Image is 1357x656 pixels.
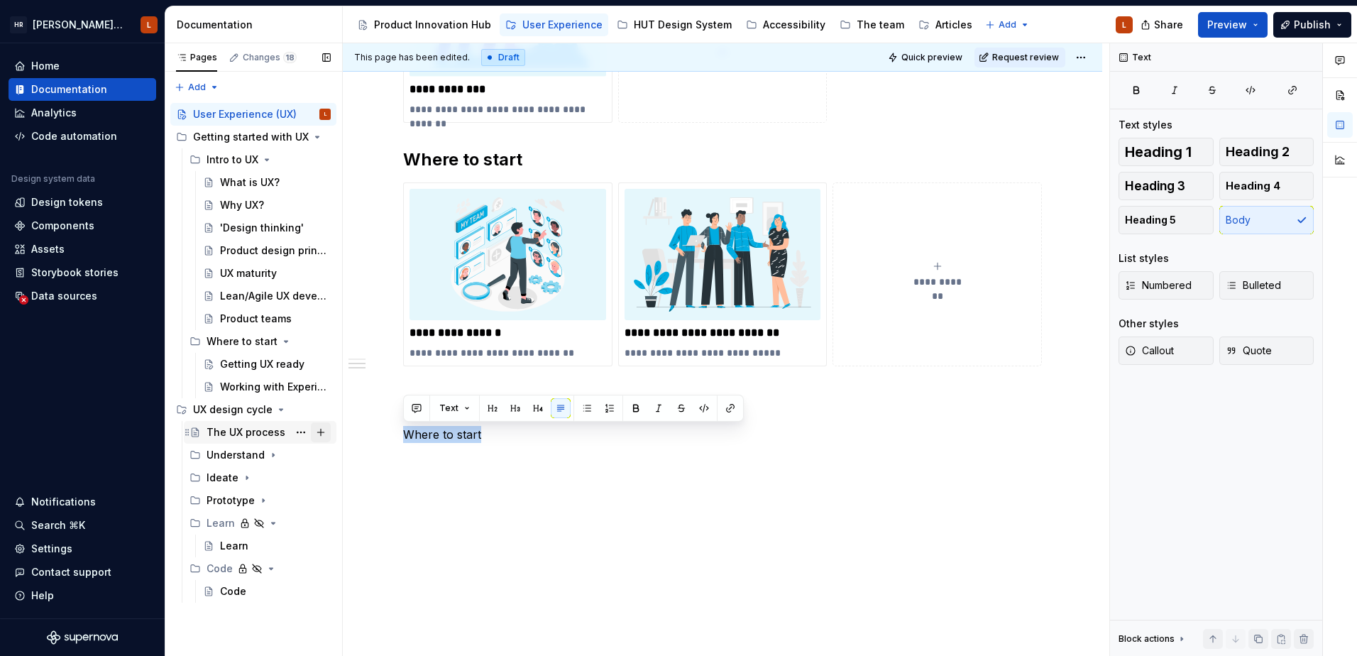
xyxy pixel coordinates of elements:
[207,425,285,439] div: The UX process
[188,82,206,93] span: Add
[9,285,156,307] a: Data sources
[197,307,336,330] a: Product teams
[197,580,336,603] a: Code
[1125,179,1185,193] span: Heading 3
[403,148,1042,171] h2: Where to start
[351,11,978,39] div: Page tree
[1119,629,1187,649] div: Block actions
[220,289,328,303] div: Lean/Agile UX development
[1119,633,1175,645] div: Block actions
[207,448,265,462] div: Understand
[184,557,336,580] div: Code
[243,52,297,63] div: Changes
[1294,18,1331,32] span: Publish
[1119,118,1172,132] div: Text styles
[207,471,238,485] div: Ideate
[884,48,969,67] button: Quick preview
[901,52,962,63] span: Quick preview
[834,13,910,36] a: The team
[9,514,156,537] button: Search ⌘K
[351,13,497,36] a: Product Innovation Hub
[184,421,336,444] a: The UX process
[31,106,77,120] div: Analytics
[207,562,233,576] div: Code
[31,242,65,256] div: Assets
[197,217,336,239] a: 'Design thinking'
[147,19,151,31] div: L
[197,353,336,376] a: Getting UX ready
[31,589,54,603] div: Help
[31,219,94,233] div: Components
[403,392,1042,415] h2: UX design cycle
[935,18,972,32] div: Articles
[1119,337,1214,365] button: Callout
[9,238,156,261] a: Assets
[31,289,97,303] div: Data sources
[10,16,27,33] div: HR
[1226,145,1290,159] span: Heading 2
[481,49,525,66] div: Draft
[207,153,258,167] div: Intro to UX
[1119,251,1169,266] div: List styles
[9,491,156,513] button: Notifications
[974,48,1065,67] button: Request review
[9,55,156,77] a: Home
[1226,278,1281,293] span: Bulleted
[220,380,328,394] div: Working with Experience Design
[220,244,328,258] div: Product design principles
[522,18,603,32] div: User Experience
[184,444,336,466] div: Understand
[9,125,156,148] a: Code automation
[403,426,1042,443] p: Where to start
[193,403,273,417] div: UX design cycle
[220,584,246,598] div: Code
[992,52,1059,63] span: Request review
[1219,271,1314,300] button: Bulleted
[999,19,1016,31] span: Add
[197,171,336,194] a: What is UX?
[184,148,336,171] div: Intro to UX
[11,173,95,185] div: Design system data
[184,512,336,535] div: Learn
[1122,19,1126,31] div: L
[1119,172,1214,200] button: Heading 3
[283,52,297,63] span: 18
[33,18,123,32] div: [PERSON_NAME] UI Toolkit (HUT)
[1219,138,1314,166] button: Heading 2
[1125,213,1176,227] span: Heading 5
[31,59,60,73] div: Home
[197,194,336,217] a: Why UX?
[1198,12,1268,38] button: Preview
[1125,278,1192,293] span: Numbered
[9,537,156,560] a: Settings
[1154,18,1183,32] span: Share
[184,330,336,353] div: Where to start
[913,13,978,36] a: Articles
[9,561,156,584] button: Contact support
[857,18,904,32] div: The team
[207,334,278,349] div: Where to start
[9,78,156,101] a: Documentation
[31,565,111,579] div: Contact support
[197,262,336,285] a: UX maturity
[47,630,118,645] svg: Supernova Logo
[3,9,162,40] button: HR[PERSON_NAME] UI Toolkit (HUT)L
[763,18,825,32] div: Accessibility
[193,107,297,121] div: User Experience (UX)
[220,357,304,371] div: Getting UX ready
[184,466,336,489] div: Ideate
[170,77,224,97] button: Add
[374,18,491,32] div: Product Innovation Hub
[220,266,277,280] div: UX maturity
[220,539,248,553] div: Learn
[1219,337,1314,365] button: Quote
[981,15,1034,35] button: Add
[31,266,119,280] div: Storybook stories
[625,189,821,319] img: ca415faa-ec06-4a6a-9aa1-cff311174f5e.svg
[1273,12,1351,38] button: Publish
[220,312,292,326] div: Product teams
[9,584,156,607] button: Help
[170,103,336,603] div: Page tree
[611,13,737,36] a: HUT Design System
